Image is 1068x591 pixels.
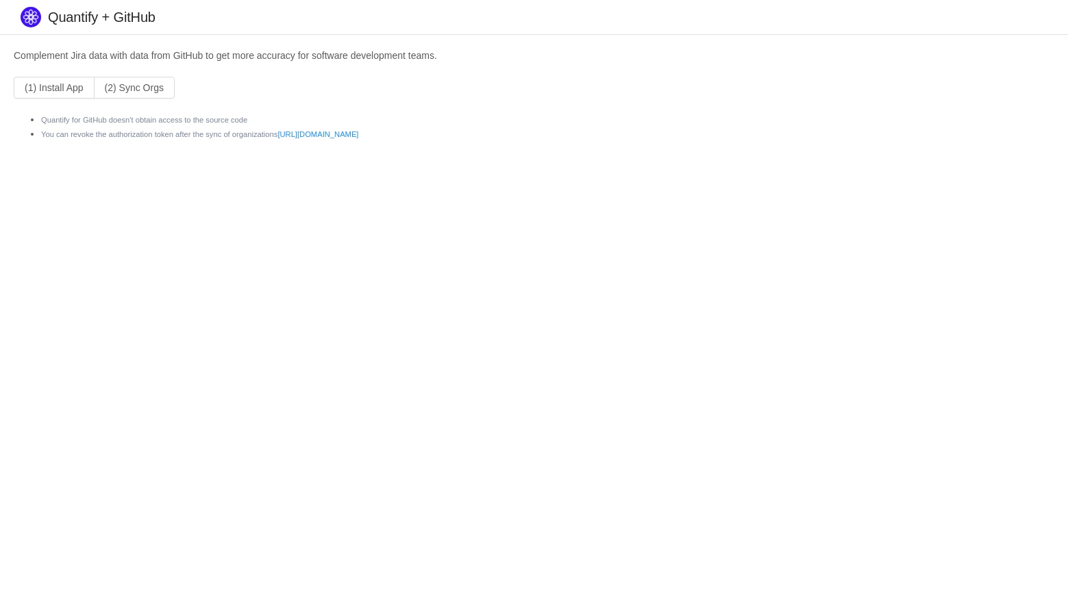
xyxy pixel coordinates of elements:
[41,116,247,124] small: Quantify for GitHub doesn't obtain access to the source code
[14,77,95,99] button: (1) Install App
[41,130,358,138] small: You can revoke the authorization token after the sync of organizations
[277,130,358,138] a: [URL][DOMAIN_NAME]
[48,7,946,27] h2: Quantify + GitHub
[21,7,41,27] img: Quantify
[14,49,1054,63] p: Complement Jira data with data from GitHub to get more accuracy for software development teams.
[94,77,175,99] button: (2) Sync Orgs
